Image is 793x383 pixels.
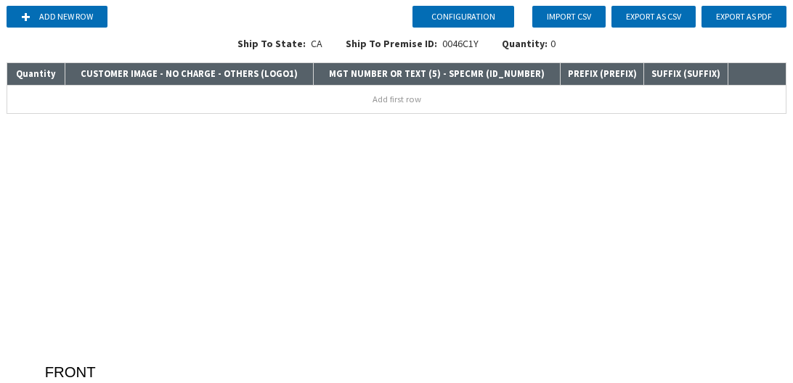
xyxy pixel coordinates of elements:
[644,63,728,86] th: SUFFIX ( SUFFIX )
[226,36,334,59] div: CA
[560,63,644,86] th: PREFIX ( PREFIX )
[502,37,548,50] span: Quantity:
[502,36,556,51] div: 0
[701,6,786,28] button: Export as PDF
[7,63,65,86] th: Quantity
[334,36,490,59] div: 0046C1Y
[611,6,696,28] button: Export as CSV
[7,6,107,28] button: Add new row
[45,364,96,380] tspan: FRONT
[314,63,561,86] th: MGT NUMBER OR TEXT (5) - SPECMR ( ID_NUMBER )
[346,37,437,50] span: Ship To Premise ID:
[532,6,606,28] button: Import CSV
[237,37,306,50] span: Ship To State:
[65,63,314,86] th: CUSTOMER IMAGE - NO CHARGE - OTHERS ( LOGO1 )
[412,6,514,28] button: Configuration
[7,86,786,113] button: Add first row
